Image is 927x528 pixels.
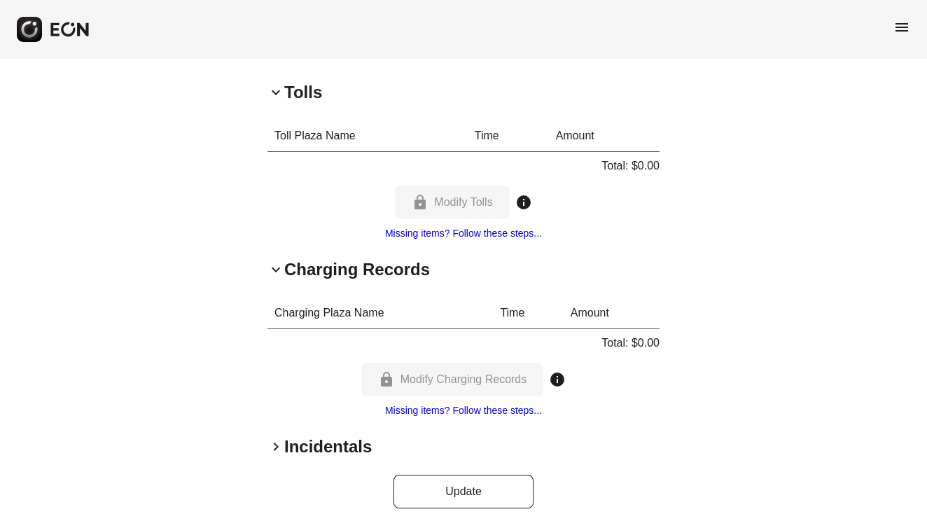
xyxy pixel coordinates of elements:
[385,405,542,416] a: Missing items? Follow these steps...
[601,158,660,174] p: Total: $0.00
[549,120,660,152] th: Amount
[385,228,542,239] a: Missing items? Follow these steps...
[267,438,284,455] span: keyboard_arrow_right
[267,298,493,329] th: Charging Plaza Name
[267,120,468,152] th: Toll Plaza Name
[284,436,372,458] h2: Incidentals
[284,258,430,281] h2: Charging Records
[393,475,534,508] button: Update
[515,194,532,211] span: info
[493,298,563,329] th: Time
[549,371,566,388] span: info
[601,335,660,352] p: Total: $0.00
[468,120,549,152] th: Time
[564,298,660,329] th: Amount
[893,19,910,36] span: menu
[267,84,284,101] span: keyboard_arrow_down
[267,261,284,278] span: keyboard_arrow_down
[284,81,322,104] h2: Tolls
